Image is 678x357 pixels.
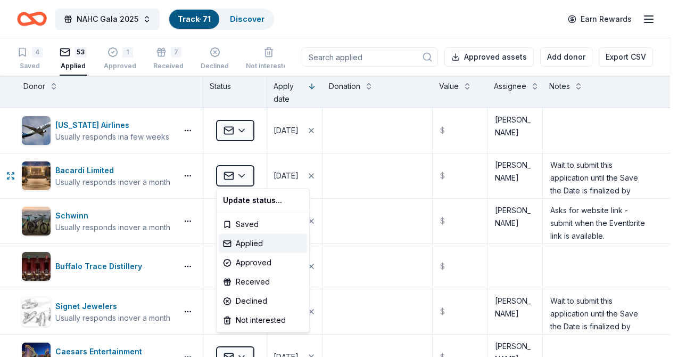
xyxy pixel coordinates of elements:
[219,253,307,272] div: Approved
[219,191,307,210] div: Update status...
[219,291,307,311] div: Declined
[219,215,307,234] div: Saved
[219,272,307,291] div: Received
[219,311,307,330] div: Not interested
[219,234,307,253] div: Applied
